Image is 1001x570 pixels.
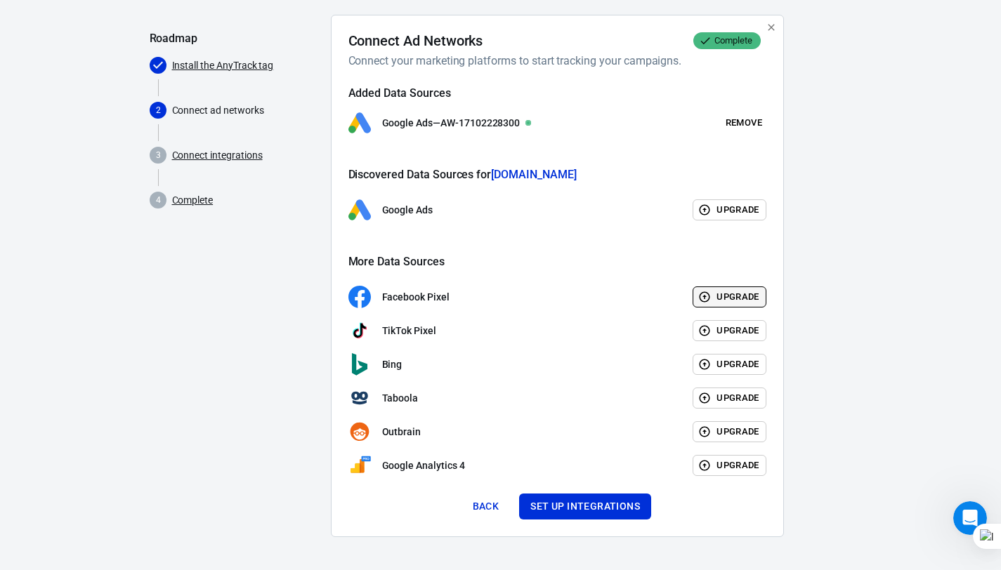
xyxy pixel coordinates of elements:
[693,421,766,443] button: Upgrade
[709,34,758,48] span: Complete
[382,391,419,406] p: Taboola
[172,58,274,73] a: Install the AnyTrack tag
[348,52,761,69] h6: Connect your marketing platforms to start tracking your campaigns.
[382,458,465,473] p: Google Analytics 4
[155,105,160,115] text: 2
[519,493,651,519] button: Set up integrations
[953,501,987,535] iframe: Intercom live chat
[348,32,483,49] h4: Connect Ad Networks
[382,425,421,439] p: Outbrain
[693,199,766,221] button: Upgrade
[693,354,766,376] button: Upgrade
[382,203,433,218] p: Google Ads
[172,148,263,163] a: Connect integrations
[172,103,320,118] p: Connect ad networks
[155,150,160,160] text: 3
[693,286,766,308] button: Upgrade
[693,320,766,342] button: Upgrade
[693,387,766,409] button: Upgrade
[693,455,766,477] button: Upgrade
[348,168,766,182] h5: Discovered Data Sources for
[491,168,576,181] span: [DOMAIN_NAME]
[382,357,403,372] p: Bing
[348,86,766,100] h5: Added Data Sources
[348,255,766,269] h5: More Data Sources
[463,493,508,519] button: Back
[382,324,436,338] p: TikTok Pixel
[721,112,766,134] button: Remove
[382,290,450,305] p: Facebook Pixel
[155,195,160,205] text: 4
[382,116,521,131] p: Google Ads — AW-17102228300
[150,32,320,46] h5: Roadmap
[172,193,214,208] a: Complete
